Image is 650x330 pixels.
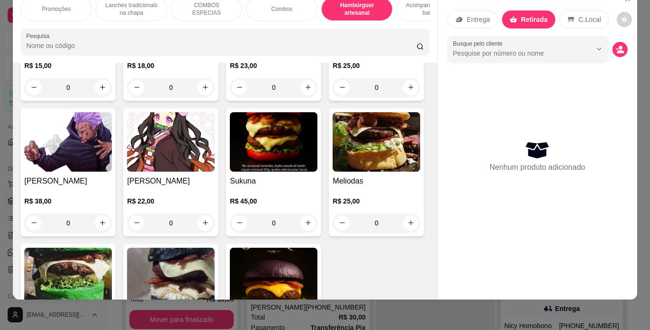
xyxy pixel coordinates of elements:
[42,5,71,13] p: Promoções
[127,175,215,187] h4: [PERSON_NAME]
[490,162,585,173] p: Nenhum produto adicionado
[333,175,420,187] h4: Meliodas
[95,80,110,95] button: increase-product-quantity
[333,61,420,70] p: R$ 25,00
[329,1,384,17] p: Hambúrguer artesanal
[467,15,490,24] p: Entrega
[271,5,293,13] p: Combos
[333,196,420,206] p: R$ 25,00
[24,248,112,307] img: product-image
[230,61,317,70] p: R$ 23,00
[24,61,112,70] p: R$ 15,00
[230,196,317,206] p: R$ 45,00
[404,1,460,17] p: Acompanhamentos ( batata )
[104,1,159,17] p: Lanches tradicionais na chapa
[26,41,416,50] input: Pesquisa
[453,49,576,58] input: Busque pelo cliente
[24,175,112,187] h4: [PERSON_NAME]
[521,15,548,24] p: Retirada
[179,1,234,17] p: COMBOS ESPECIAS
[127,112,215,172] img: product-image
[591,41,607,57] button: Show suggestions
[230,112,317,172] img: product-image
[24,112,112,172] img: product-image
[26,80,41,95] button: decrease-product-quantity
[453,39,506,48] label: Busque pelo cliente
[26,32,53,40] label: Pesquisa
[617,12,632,27] button: decrease-product-quantity
[612,42,628,57] button: decrease-product-quantity
[127,61,215,70] p: R$ 18,00
[127,248,215,307] img: product-image
[230,175,317,187] h4: Sukuna
[230,248,317,307] img: product-image
[127,196,215,206] p: R$ 22,00
[333,112,420,172] img: product-image
[24,196,112,206] p: R$ 38,00
[579,15,601,24] p: C.Local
